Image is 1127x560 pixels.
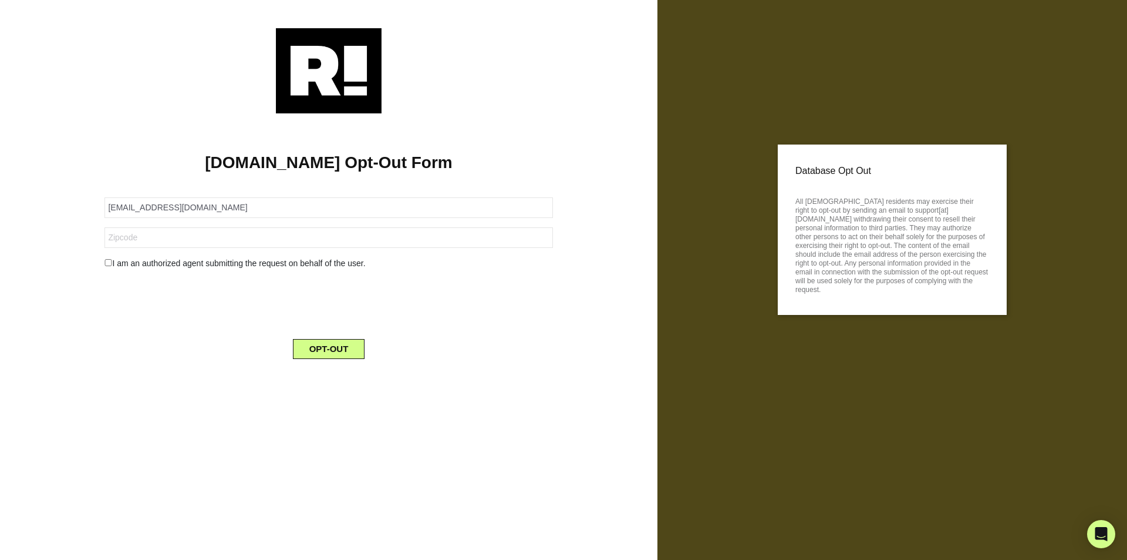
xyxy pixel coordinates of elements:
img: Retention.com [276,28,382,113]
input: Zipcode [104,227,552,248]
input: Email Address [104,197,552,218]
h1: [DOMAIN_NAME] Opt-Out Form [18,153,640,173]
p: All [DEMOGRAPHIC_DATA] residents may exercise their right to opt-out by sending an email to suppo... [795,194,989,294]
div: I am an authorized agent submitting the request on behalf of the user. [96,257,561,270]
p: Database Opt Out [795,162,989,180]
button: OPT-OUT [293,339,365,359]
div: Open Intercom Messenger [1087,520,1115,548]
iframe: reCAPTCHA [239,279,418,325]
